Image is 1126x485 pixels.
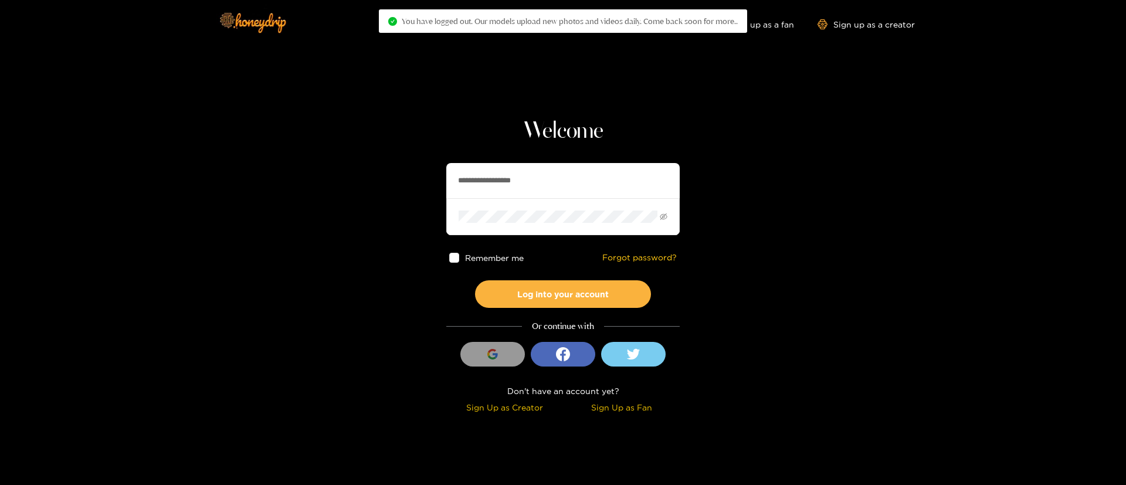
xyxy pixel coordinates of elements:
span: check-circle [388,17,397,26]
span: You have logged out. Our models upload new photos and videos daily. Come back soon for more.. [402,16,738,26]
div: Don't have an account yet? [446,384,680,398]
div: Sign Up as Fan [566,401,677,414]
a: Sign up as a fan [714,19,794,29]
button: Log into your account [475,280,651,308]
a: Sign up as a creator [818,19,915,29]
span: eye-invisible [660,213,667,221]
a: Forgot password? [602,253,677,263]
span: Remember me [465,253,524,262]
div: Or continue with [446,320,680,333]
div: Sign Up as Creator [449,401,560,414]
h1: Welcome [446,117,680,145]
